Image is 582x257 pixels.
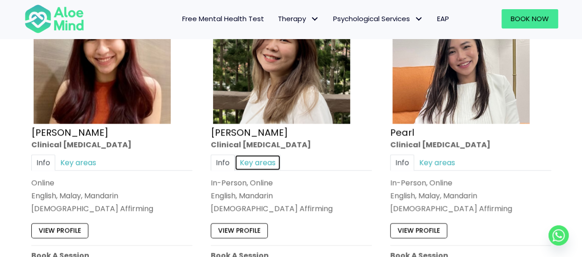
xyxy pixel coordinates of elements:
div: Clinical [MEDICAL_DATA] [390,139,551,150]
p: English, Malay, Mandarin [390,190,551,201]
a: Free Mental Health Test [175,9,271,29]
a: Key areas [55,154,101,171]
span: Therapy: submenu [308,12,322,26]
span: Psychological Services [333,14,423,23]
a: View profile [31,223,88,238]
div: [DEMOGRAPHIC_DATA] Affirming [390,204,551,214]
span: EAP [437,14,449,23]
span: Free Mental Health Test [182,14,264,23]
span: Therapy [278,14,319,23]
a: Info [211,154,235,171]
a: [PERSON_NAME] [211,126,288,139]
div: Online [31,177,192,188]
a: TherapyTherapy: submenu [271,9,326,29]
a: Whatsapp [548,225,569,246]
div: Clinical [MEDICAL_DATA] [31,139,192,150]
div: In-Person, Online [211,177,372,188]
a: EAP [430,9,456,29]
span: Psychological Services: submenu [412,12,426,26]
a: View profile [211,223,268,238]
div: [DEMOGRAPHIC_DATA] Affirming [31,204,192,214]
a: Pearl [390,126,414,139]
a: Key areas [414,154,460,171]
a: Psychological ServicesPsychological Services: submenu [326,9,430,29]
a: View profile [390,223,447,238]
a: Info [31,154,55,171]
a: Info [390,154,414,171]
div: [DEMOGRAPHIC_DATA] Affirming [211,204,372,214]
a: [PERSON_NAME] [31,126,109,139]
img: Aloe mind Logo [24,4,84,34]
p: English, Malay, Mandarin [31,190,192,201]
nav: Menu [96,9,456,29]
a: Key areas [235,154,281,171]
span: Book Now [511,14,549,23]
div: Clinical [MEDICAL_DATA] [211,139,372,150]
div: In-Person, Online [390,177,551,188]
a: Book Now [501,9,558,29]
p: English, Mandarin [211,190,372,201]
